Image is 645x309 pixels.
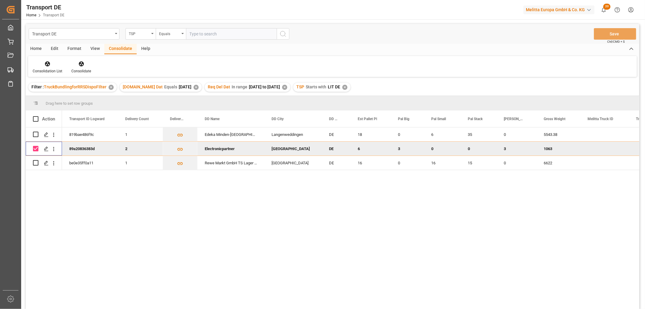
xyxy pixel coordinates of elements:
[129,30,149,37] div: TSP
[329,117,338,121] span: DD Country
[46,101,93,106] span: Drag here to set row groups
[611,3,624,17] button: Help Center
[26,44,46,54] div: Home
[536,142,580,156] div: 1063
[62,142,118,156] div: 89a20836383d
[29,28,119,40] button: open menu
[342,85,347,90] div: ✕
[232,84,247,89] span: In range
[194,85,199,90] div: ✕
[104,44,137,54] div: Consolidate
[125,28,156,40] button: open menu
[69,117,105,121] span: Transport ID Logward
[26,127,62,142] div: Press SPACE to select this row.
[497,127,536,141] div: 0
[197,142,264,156] div: Electronicpartner
[71,68,91,74] div: Consolidate
[391,127,424,141] div: 0
[264,156,322,170] div: [GEOGRAPHIC_DATA]
[205,117,220,121] span: DD Name
[282,85,287,90] div: ✕
[322,142,350,156] div: DE
[322,127,350,141] div: DE
[26,156,62,170] div: Press SPACE to select this row.
[249,84,280,89] span: [DATE] to [DATE]
[296,84,304,89] span: TSP
[607,39,625,44] span: Ctrl/CMD + S
[277,28,289,40] button: search button
[350,142,391,156] div: 6
[468,117,483,121] span: Pal Stack
[62,156,118,170] div: be0e35ff0a11
[264,142,322,156] div: [GEOGRAPHIC_DATA]
[350,127,391,141] div: 18
[461,142,497,156] div: 0
[33,68,62,74] div: Consolidation List
[26,3,64,12] div: Transport DE
[179,84,191,89] span: [DATE]
[424,142,461,156] div: 0
[42,116,55,122] div: Action
[63,44,86,54] div: Format
[398,117,409,121] span: Pal Big
[46,44,63,54] div: Edit
[86,44,104,54] div: View
[544,117,565,121] span: Gross Weight
[264,127,322,141] div: Langenweddingen
[32,30,113,37] div: Transport DE
[350,156,391,170] div: 16
[62,127,118,141] div: 819bae486f9c
[137,44,155,54] div: Help
[26,142,62,156] div: Press SPACE to deselect this row.
[391,156,424,170] div: 0
[197,156,264,170] div: Rewe Markt GmbH TS Lager 510
[164,84,177,89] span: Equals
[536,127,580,141] div: 5543.38
[588,117,613,121] span: Melitta Truck ID
[461,156,497,170] div: 15
[31,84,44,89] span: Filter :
[497,156,536,170] div: 0
[424,127,461,141] div: 6
[391,142,424,156] div: 3
[497,142,536,156] div: 3
[118,156,163,170] div: 1
[123,84,163,89] span: [DOMAIN_NAME] Dat
[461,127,497,141] div: 35
[504,117,524,121] span: [PERSON_NAME]
[322,156,350,170] div: DE
[594,28,636,40] button: Save
[197,127,264,141] div: Edeka Minden-[GEOGRAPHIC_DATA]
[156,28,186,40] button: open menu
[328,84,340,89] span: LIT DE
[358,117,377,121] span: Est Pallet Pl
[536,156,580,170] div: 6622
[118,142,163,156] div: 2
[186,28,277,40] input: Type to search
[109,85,114,90] div: ✕
[523,5,595,14] div: Melitta Europa GmbH & Co. KG
[424,156,461,170] div: 16
[603,4,611,10] span: 20
[26,13,36,17] a: Home
[431,117,446,121] span: Pal Small
[523,4,597,15] button: Melitta Europa GmbH & Co. KG
[118,127,163,141] div: 1
[44,84,106,89] span: TruckBundlingforRRSDispoFIlter
[125,117,149,121] span: Delivery Count
[208,84,230,89] span: Req Del Dat
[272,117,284,121] span: DD City
[159,30,180,37] div: Equals
[170,117,185,121] span: Delivery List
[306,84,326,89] span: Starts with
[597,3,611,17] button: show 20 new notifications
